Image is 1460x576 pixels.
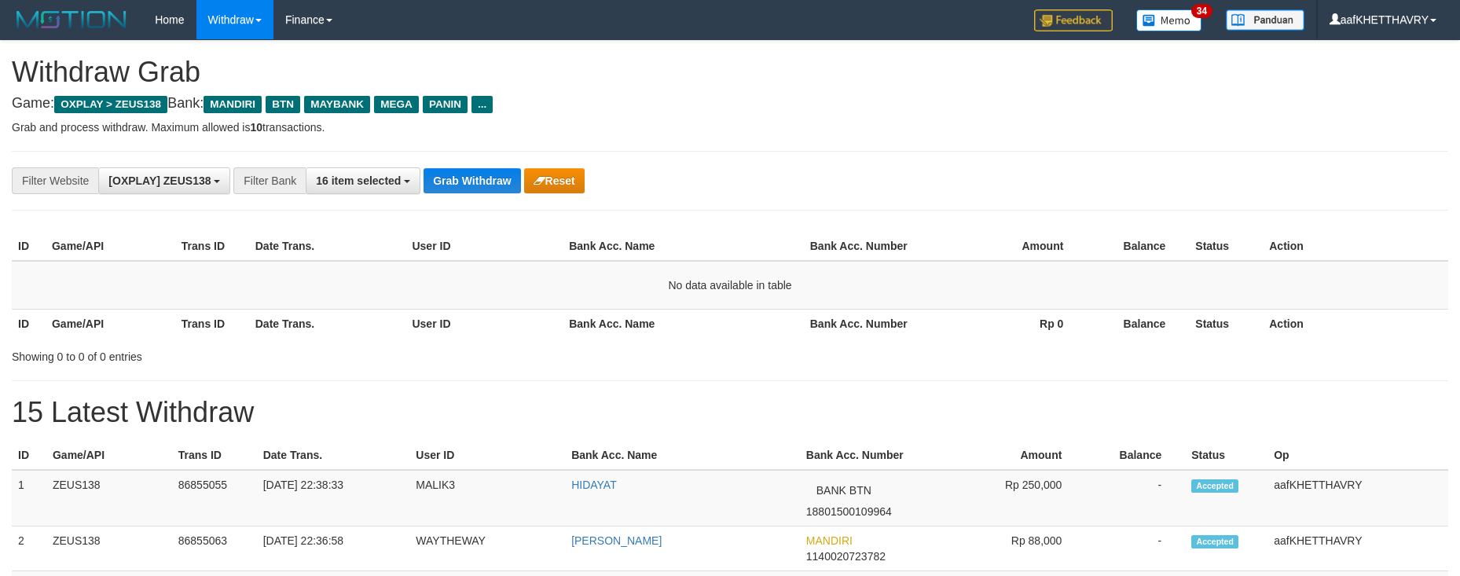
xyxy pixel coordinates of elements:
th: Trans ID [172,441,257,470]
img: Button%20Memo.svg [1136,9,1202,31]
th: Action [1263,309,1448,338]
span: MEGA [374,96,419,113]
div: Filter Website [12,167,98,194]
span: OXPLAY > ZEUS138 [54,96,167,113]
span: [OXPLAY] ZEUS138 [108,174,211,187]
th: Bank Acc. Name [563,309,804,338]
button: Grab Withdraw [424,168,520,193]
th: Balance [1085,441,1185,470]
th: ID [12,441,46,470]
td: ZEUS138 [46,526,172,571]
td: [DATE] 22:38:33 [257,470,410,526]
div: Filter Bank [233,167,306,194]
th: User ID [405,309,563,338]
th: Bank Acc. Number [804,232,934,261]
td: 2 [12,526,46,571]
th: Game/API [46,441,172,470]
th: Bank Acc. Name [565,441,800,470]
img: Feedback.jpg [1034,9,1113,31]
span: ... [471,96,493,113]
span: BANK BTN [806,477,882,504]
span: Copy 1140020723782 to clipboard [806,550,886,563]
td: ZEUS138 [46,470,172,526]
a: [PERSON_NAME] [571,534,662,547]
span: MAYBANK [304,96,370,113]
th: Balance [1087,309,1189,338]
p: Grab and process withdraw. Maximum allowed is transactions. [12,119,1448,135]
th: Balance [1087,232,1189,261]
th: Date Trans. [249,232,406,261]
h1: 15 Latest Withdraw [12,397,1448,428]
th: User ID [405,232,563,261]
th: Bank Acc. Number [800,441,936,470]
th: Status [1189,232,1263,261]
th: Game/API [46,309,175,338]
button: 16 item selected [306,167,420,194]
td: - [1085,526,1185,571]
img: panduan.png [1226,9,1304,31]
td: 86855063 [172,526,257,571]
span: BTN [266,96,300,113]
h4: Game: Bank: [12,96,1448,112]
a: HIDAYAT [571,479,617,491]
td: aafKHETTHAVRY [1267,470,1448,526]
span: 34 [1191,4,1212,18]
td: Rp 88,000 [936,526,1086,571]
td: - [1085,470,1185,526]
span: 16 item selected [316,174,401,187]
span: Accepted [1191,479,1238,493]
td: MALIK3 [409,470,565,526]
th: Status [1189,309,1263,338]
th: Bank Acc. Number [804,309,934,338]
td: WAYTHEWAY [409,526,565,571]
h1: Withdraw Grab [12,57,1448,88]
th: Rp 0 [934,309,1088,338]
span: MANDIRI [204,96,262,113]
th: User ID [409,441,565,470]
th: Date Trans. [249,309,406,338]
strong: 10 [250,121,262,134]
th: Date Trans. [257,441,410,470]
th: ID [12,309,46,338]
span: Copy 18801500109964 to clipboard [806,505,892,518]
button: Reset [524,168,585,193]
th: Game/API [46,232,175,261]
td: 1 [12,470,46,526]
td: 86855055 [172,470,257,526]
span: PANIN [423,96,468,113]
img: MOTION_logo.png [12,8,131,31]
div: Showing 0 to 0 of 0 entries [12,343,596,365]
th: Trans ID [175,232,249,261]
span: MANDIRI [806,534,853,547]
td: aafKHETTHAVRY [1267,526,1448,571]
th: Bank Acc. Name [563,232,804,261]
th: Op [1267,441,1448,470]
th: Amount [934,232,1088,261]
th: Trans ID [175,309,249,338]
th: ID [12,232,46,261]
td: No data available in table [12,261,1448,310]
button: [OXPLAY] ZEUS138 [98,167,230,194]
td: [DATE] 22:36:58 [257,526,410,571]
td: Rp 250,000 [936,470,1086,526]
th: Status [1185,441,1267,470]
th: Amount [936,441,1086,470]
th: Action [1263,232,1448,261]
span: Accepted [1191,535,1238,548]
